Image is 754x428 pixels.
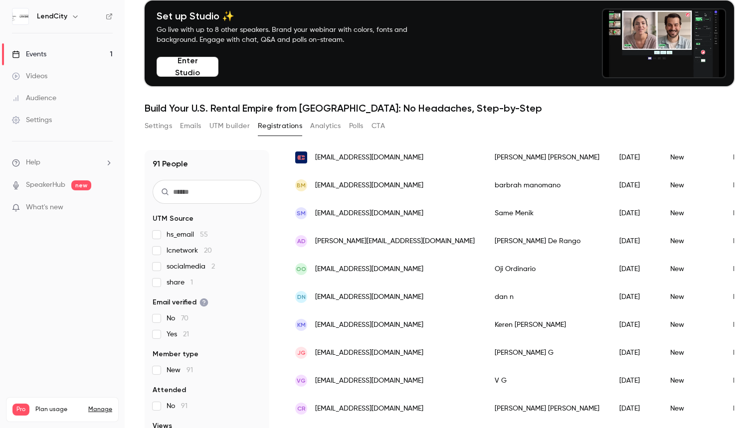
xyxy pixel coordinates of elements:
span: Plan usage [35,406,82,414]
div: [DATE] [609,255,660,283]
div: New [660,339,723,367]
span: [EMAIL_ADDRESS][DOMAIN_NAME] [315,208,423,219]
span: [EMAIL_ADDRESS][DOMAIN_NAME] [315,152,423,163]
button: Analytics [310,118,341,134]
div: [DATE] [609,283,660,311]
h1: Build Your U.S. Rental Empire from [GEOGRAPHIC_DATA]: No Headaches, Step-by-Step [145,102,734,114]
div: Oji Ordinario [485,255,609,283]
a: SpeakerHub [26,180,65,190]
div: [DATE] [609,171,660,199]
img: LendCity [12,8,28,24]
div: New [660,255,723,283]
span: Attended [153,385,186,395]
h6: LendCity [37,11,67,21]
span: 70 [181,315,188,322]
span: [EMAIL_ADDRESS][DOMAIN_NAME] [315,264,423,275]
div: [PERSON_NAME] [PERSON_NAME] [485,395,609,423]
div: Keren [PERSON_NAME] [485,311,609,339]
div: New [660,311,723,339]
span: Help [26,157,40,168]
div: Events [12,49,46,59]
span: [EMAIL_ADDRESS][DOMAIN_NAME] [315,320,423,330]
a: Manage [88,406,112,414]
span: No [167,313,188,323]
span: Email verified [153,297,208,307]
div: Same Menik [485,199,609,227]
h4: Set up Studio ✨ [157,10,431,22]
div: New [660,395,723,423]
span: bm [297,181,306,190]
div: [PERSON_NAME] De Rango [485,227,609,255]
span: dn [297,292,306,301]
h1: 91 People [153,158,188,170]
span: CR [297,404,306,413]
span: new [71,180,91,190]
div: [DATE] [609,367,660,395]
div: barbrah manomano [485,171,609,199]
div: [DATE] [609,339,660,367]
span: 91 [187,367,193,374]
button: Settings [145,118,172,134]
span: 1 [190,279,193,286]
div: [PERSON_NAME] [PERSON_NAME] [485,143,609,171]
span: [EMAIL_ADDRESS][DOMAIN_NAME] [315,376,423,386]
span: 21 [183,331,189,338]
div: New [660,171,723,199]
span: [EMAIL_ADDRESS][DOMAIN_NAME] [315,404,423,414]
span: Member type [153,349,198,359]
span: hs_email [167,230,208,240]
span: [EMAIL_ADDRESS][DOMAIN_NAME] [315,180,423,191]
span: VG [297,376,306,385]
img: cogeco.ca [295,151,307,163]
div: New [660,199,723,227]
button: Registrations [258,118,302,134]
span: KM [297,320,306,329]
button: UTM builder [209,118,250,134]
span: 2 [211,263,215,270]
div: [DATE] [609,311,660,339]
div: [DATE] [609,227,660,255]
div: [PERSON_NAME] G [485,339,609,367]
span: [EMAIL_ADDRESS][DOMAIN_NAME] [315,348,423,358]
span: 55 [200,231,208,238]
div: [DATE] [609,199,660,227]
span: lcnetwork [167,246,212,256]
span: SM [297,209,306,218]
span: [PERSON_NAME][EMAIL_ADDRESS][DOMAIN_NAME] [315,236,475,247]
button: Polls [349,118,364,134]
div: Audience [12,93,56,103]
div: [DATE] [609,143,660,171]
span: Yes [167,329,189,339]
span: New [167,365,193,375]
button: CTA [372,118,385,134]
div: Settings [12,115,52,125]
span: 20 [204,247,212,254]
button: Emails [180,118,201,134]
div: [DATE] [609,395,660,423]
span: 91 [181,403,188,410]
p: Go live with up to 8 other speakers. Brand your webinar with colors, fonts and background. Engage... [157,25,431,45]
span: No [167,401,188,411]
button: Enter Studio [157,57,218,77]
span: socialmedia [167,262,215,272]
div: New [660,283,723,311]
div: Videos [12,71,47,81]
span: JG [297,348,306,357]
div: New [660,367,723,395]
li: help-dropdown-opener [12,157,113,168]
span: OO [296,265,306,274]
span: UTM Source [153,214,193,224]
span: Pro [12,404,29,416]
span: [EMAIL_ADDRESS][DOMAIN_NAME] [315,292,423,302]
span: What's new [26,202,63,213]
div: New [660,227,723,255]
span: share [167,278,193,287]
span: AD [297,237,306,246]
div: New [660,143,723,171]
div: dan n [485,283,609,311]
div: V G [485,367,609,395]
